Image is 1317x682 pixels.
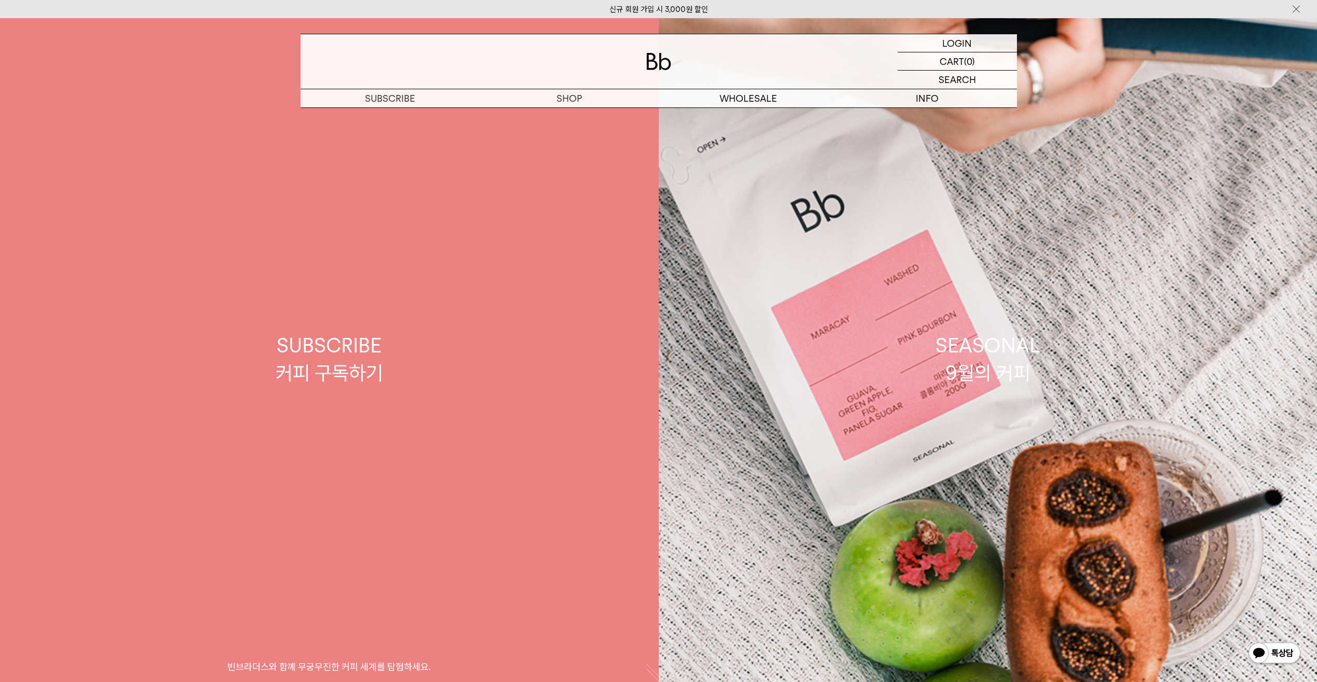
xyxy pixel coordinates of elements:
[646,53,671,70] img: 로고
[276,332,383,387] div: SUBSCRIBE 커피 구독하기
[964,52,975,70] p: (0)
[1247,642,1301,666] img: 카카오톡 채널 1:1 채팅 버튼
[898,52,1017,71] a: CART (0)
[301,89,480,107] a: SUBSCRIBE
[935,332,1040,387] div: SEASONAL 9월의 커피
[898,34,1017,52] a: LOGIN
[939,71,976,89] p: SEARCH
[838,89,1017,107] p: INFO
[659,89,838,107] p: WHOLESALE
[609,5,708,14] a: 신규 회원 가입 시 3,000원 할인
[480,89,659,107] a: SHOP
[942,34,972,52] p: LOGIN
[940,52,964,70] p: CART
